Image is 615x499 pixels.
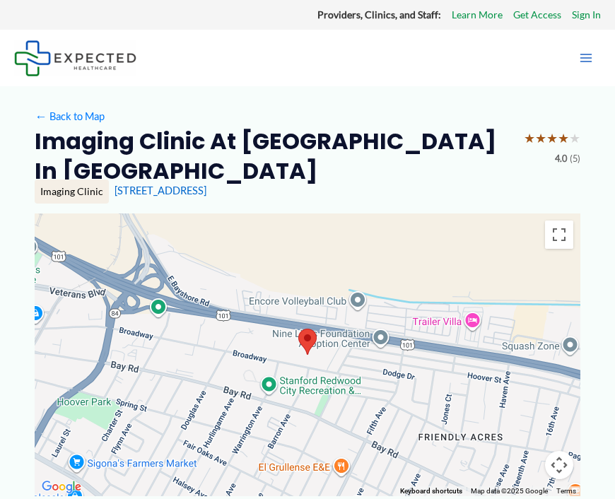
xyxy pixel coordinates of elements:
[471,487,548,495] span: Map data ©2025 Google
[452,6,503,24] a: Learn More
[317,8,441,20] strong: Providers, Clinics, and Staff:
[546,127,558,151] span: ★
[524,127,535,151] span: ★
[569,127,580,151] span: ★
[35,127,512,185] h2: Imaging Clinic at [GEOGRAPHIC_DATA] in [GEOGRAPHIC_DATA]
[115,184,206,196] a: [STREET_ADDRESS]
[555,151,567,168] span: 4.0
[35,180,109,204] div: Imaging Clinic
[400,486,462,496] button: Keyboard shortcuts
[513,6,561,24] a: Get Access
[535,127,546,151] span: ★
[571,43,601,73] button: Main menu toggle
[572,6,601,24] a: Sign In
[38,478,85,496] a: Open this area in Google Maps (opens a new window)
[38,478,85,496] img: Google
[14,40,136,76] img: Expected Healthcare Logo - side, dark font, small
[35,107,105,126] a: ←Back to Map
[35,110,47,123] span: ←
[556,487,576,495] a: Terms (opens in new tab)
[558,127,569,151] span: ★
[545,451,573,479] button: Map camera controls
[545,221,573,249] button: Toggle fullscreen view
[570,151,580,168] span: (5)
